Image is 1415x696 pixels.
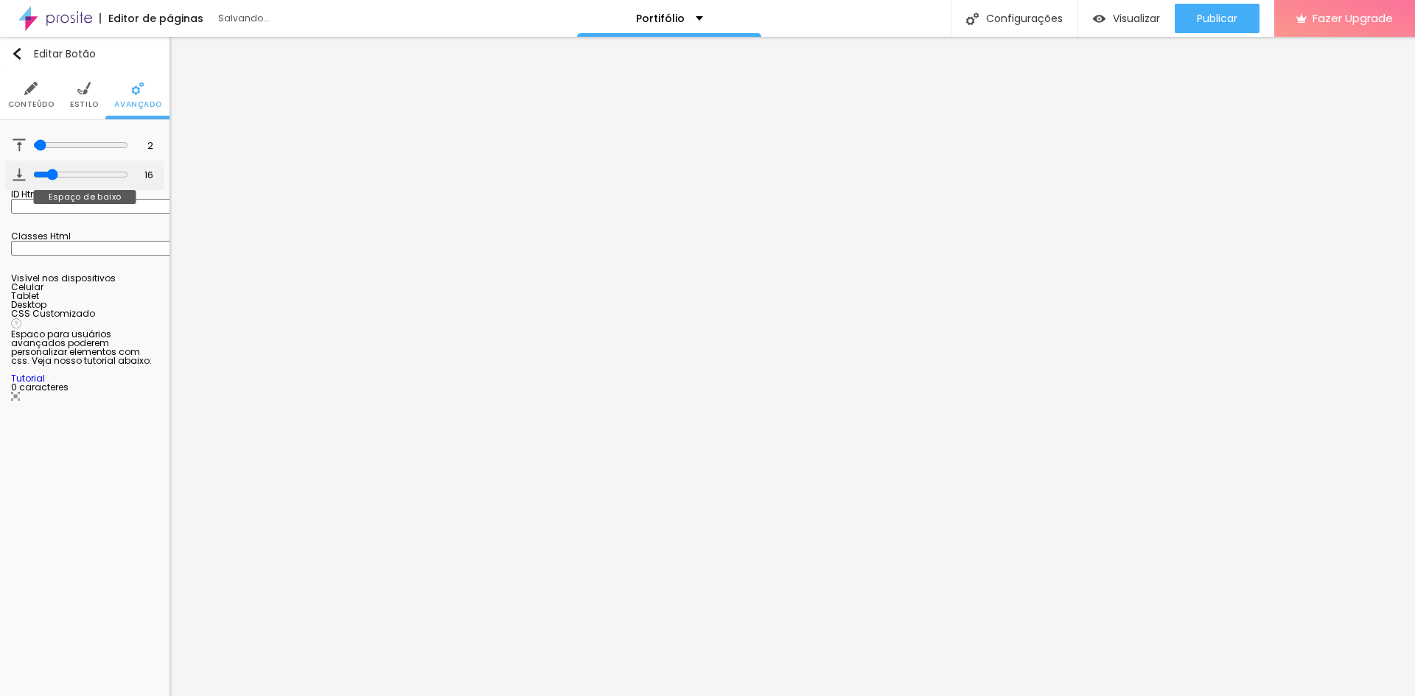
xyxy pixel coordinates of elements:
span: Visualizar [1113,13,1160,24]
span: Desktop [11,298,46,311]
img: view-1.svg [1093,13,1105,25]
div: Editar Botão [11,48,96,60]
img: Icone [966,13,979,25]
img: Icone [77,82,91,95]
button: Visualizar [1078,4,1175,33]
span: Celular [11,281,43,293]
div: CSS Customizado [11,309,158,318]
button: Publicar [1175,4,1259,33]
div: Espaco para usuários avançados poderem personalizar elementos com css. Veja nosso tutorial abaixo: [11,330,158,383]
span: Tablet [11,289,39,302]
div: Visível nos dispositivos [11,274,158,283]
img: Icone [11,48,23,60]
div: ID Html [11,190,158,199]
span: Publicar [1197,13,1237,24]
span: Fazer Upgrade [1313,12,1393,24]
img: Icone [11,318,21,328]
div: Classes Html [11,232,158,241]
img: Icone [13,168,26,181]
img: Icone [131,82,144,95]
img: Icone [11,392,20,401]
div: Editor de páginas [99,13,203,24]
div: Salvando... [218,14,388,23]
span: Estilo [70,101,99,108]
a: Tutorial [11,372,45,384]
img: Icone [24,82,38,95]
span: Avançado [114,101,161,108]
iframe: Editor [170,37,1415,696]
p: Portifólio [636,13,685,24]
span: Conteúdo [8,101,55,108]
div: 0 caracteres [11,383,158,402]
img: Icone [13,138,26,152]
